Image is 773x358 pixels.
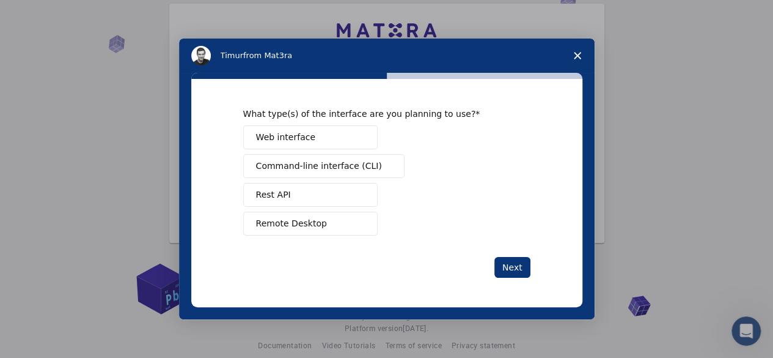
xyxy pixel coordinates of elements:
[191,46,211,65] img: Profile image for Timur
[243,154,405,178] button: Command-line interface (CLI)
[256,188,291,201] span: Rest API
[494,257,530,278] button: Next
[243,108,512,119] div: What type(s) of the interface are you planning to use?
[256,160,382,173] span: Command-line interface (CLI)
[243,125,378,149] button: Web interface
[243,212,378,236] button: Remote Desktop
[560,39,595,73] span: Close survey
[221,51,243,60] span: Timur
[243,51,292,60] span: from Mat3ra
[256,217,327,230] span: Remote Desktop
[243,183,378,207] button: Rest API
[256,131,315,144] span: Web interface
[24,9,68,20] span: Support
